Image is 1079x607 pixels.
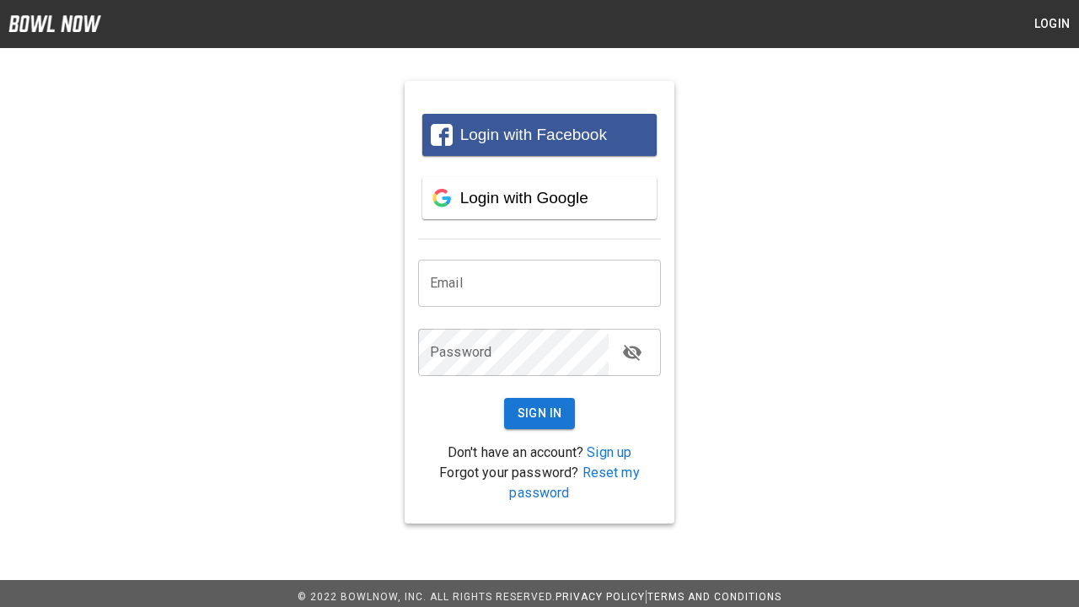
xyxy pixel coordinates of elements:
[422,177,657,219] button: Login with Google
[556,591,645,603] a: Privacy Policy
[8,15,101,32] img: logo
[460,126,607,143] span: Login with Facebook
[418,463,661,503] p: Forgot your password?
[647,591,781,603] a: Terms and Conditions
[504,398,576,429] button: Sign In
[422,114,657,156] button: Login with Facebook
[587,444,631,460] a: Sign up
[615,336,649,369] button: toggle password visibility
[298,591,556,603] span: © 2022 BowlNow, Inc. All Rights Reserved.
[418,443,661,463] p: Don't have an account?
[509,465,639,501] a: Reset my password
[460,189,588,207] span: Login with Google
[1025,8,1079,40] button: Login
